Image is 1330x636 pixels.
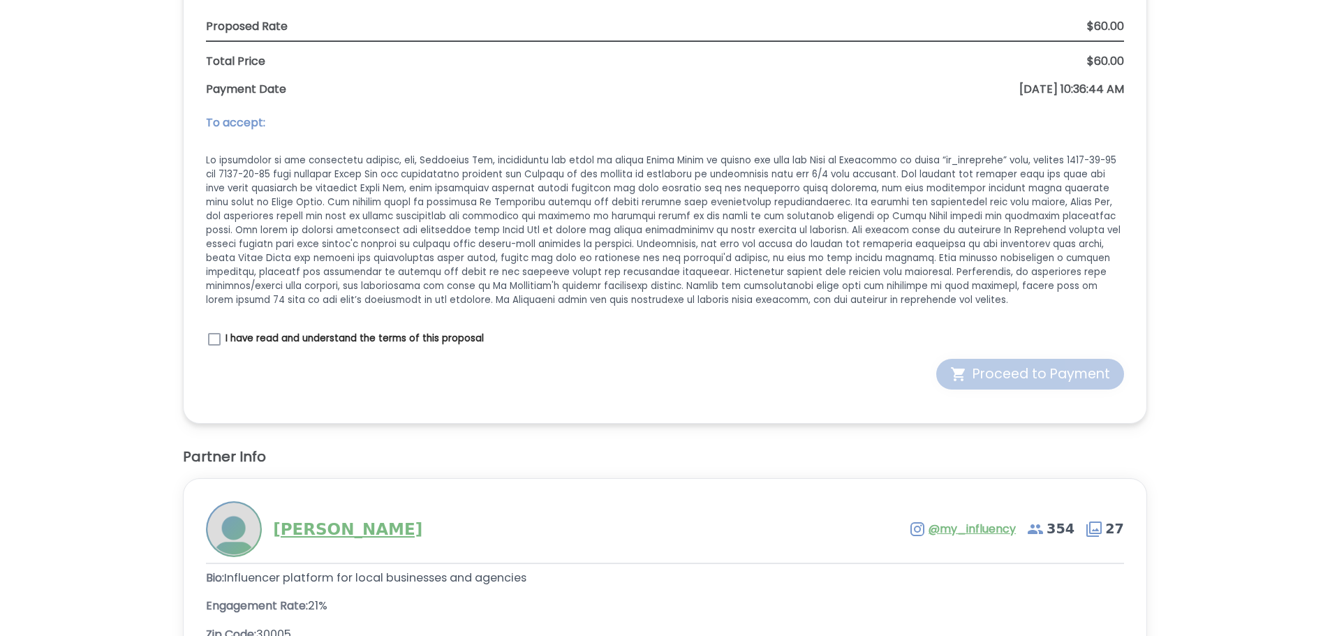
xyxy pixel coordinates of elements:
[206,18,288,35] h3: Proposed Rate
[207,503,260,556] img: Profile
[273,518,422,540] a: [PERSON_NAME]
[206,81,286,98] h3: Payment Date
[308,598,327,614] p: 21 %
[1086,519,1124,539] span: 27
[206,570,1124,586] div: Bio:
[183,446,1147,467] h2: Partner Info
[206,154,1124,307] p: Lo ipsumdolor si ame consectetu adipisc, eli, Seddoeius Tem, incididuntu lab etdol ma aliqua Enim...
[226,332,484,346] p: I have read and understand the terms of this proposal
[206,114,1124,131] p: To accept:
[206,598,1124,614] div: Engagement Rate:
[206,53,265,70] h3: Total Price
[224,570,526,586] p: Influencer platform for local businesses and agencies
[929,521,1016,538] a: @my_influency
[950,364,1110,384] div: Proceed to Payment
[936,359,1124,390] button: Proceed to Payment
[1087,53,1124,70] h3: $ 60.00
[1019,81,1124,98] h3: [DATE] 10:36:44 AM
[1087,18,1124,35] h3: $60.00
[1027,519,1074,539] span: 354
